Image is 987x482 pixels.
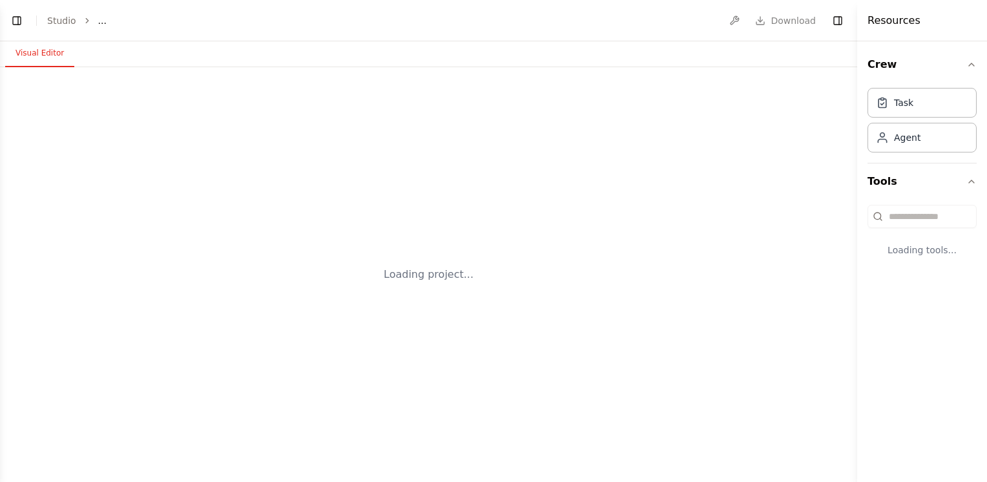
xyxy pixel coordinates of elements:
a: Studio [47,16,76,26]
button: Show left sidebar [8,12,26,30]
div: Crew [868,83,977,163]
div: Task [894,96,913,109]
button: Hide right sidebar [829,12,847,30]
nav: breadcrumb [47,14,107,27]
div: Loading tools... [868,233,977,267]
div: Agent [894,131,920,144]
button: Visual Editor [5,40,74,67]
button: Tools [868,163,977,200]
div: Tools [868,200,977,277]
div: Loading project... [384,267,473,282]
button: Crew [868,47,977,83]
h4: Resources [868,13,920,28]
span: ... [98,14,107,27]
